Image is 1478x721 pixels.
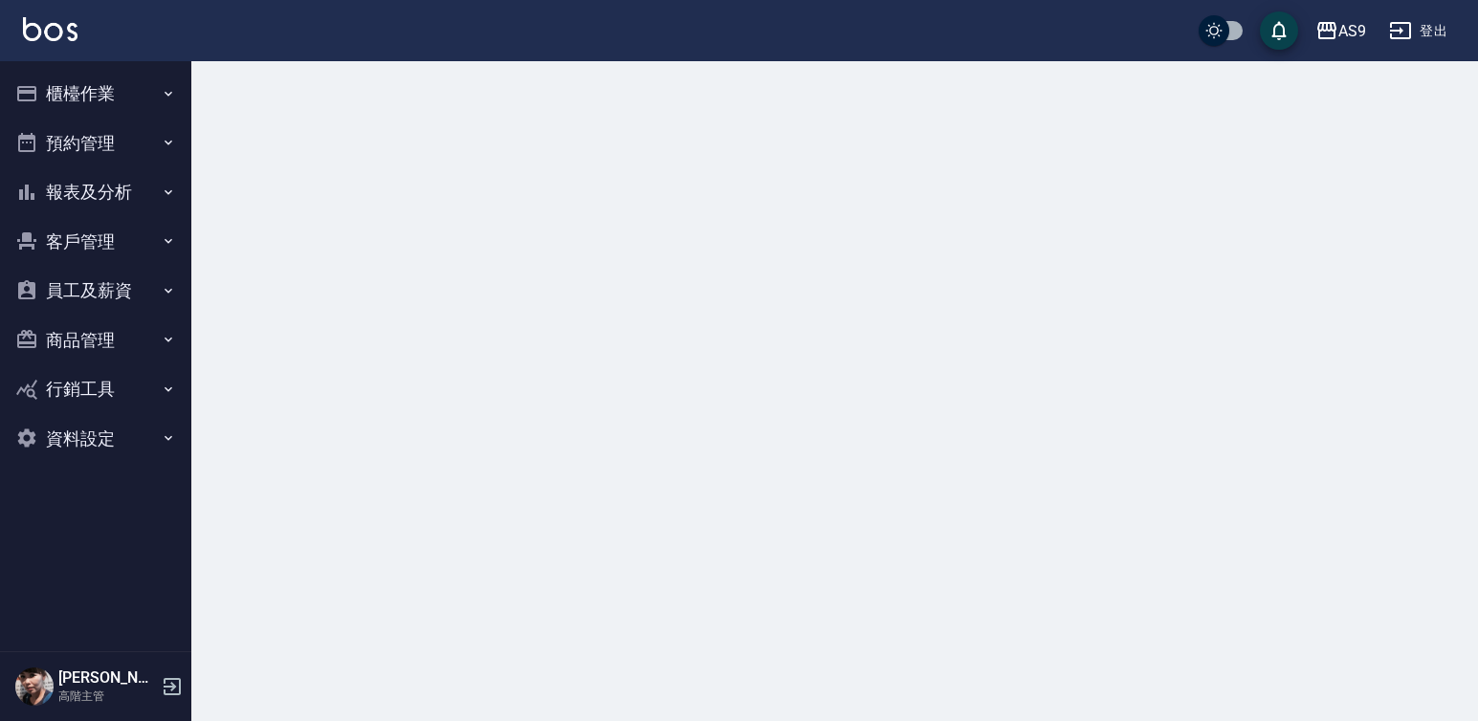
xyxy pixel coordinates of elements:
[15,667,54,706] img: Person
[8,364,184,414] button: 行銷工具
[1260,11,1298,50] button: save
[8,217,184,267] button: 客戶管理
[8,266,184,316] button: 員工及薪資
[1381,13,1455,49] button: 登出
[58,688,156,705] p: 高階主管
[8,119,184,168] button: 預約管理
[8,167,184,217] button: 報表及分析
[23,17,77,41] img: Logo
[1308,11,1374,51] button: AS9
[8,414,184,464] button: 資料設定
[8,69,184,119] button: 櫃檯作業
[58,668,156,688] h5: [PERSON_NAME]
[8,316,184,365] button: 商品管理
[1338,19,1366,43] div: AS9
